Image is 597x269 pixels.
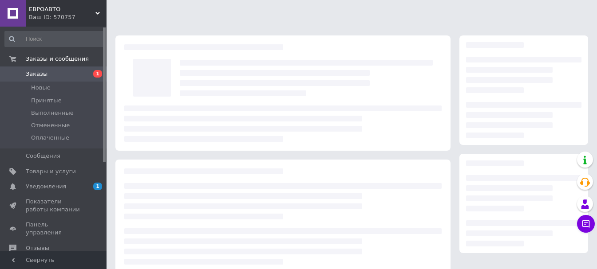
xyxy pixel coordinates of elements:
[26,55,89,63] span: Заказы и сообщения
[29,5,95,13] span: ЕВРОАВТО
[93,70,102,78] span: 1
[31,97,62,105] span: Принятые
[26,183,66,191] span: Уведомления
[29,13,107,21] div: Ваш ID: 570757
[31,84,51,92] span: Новые
[4,31,105,47] input: Поиск
[26,198,82,214] span: Показатели работы компании
[577,215,595,233] button: Чат с покупателем
[26,221,82,237] span: Панель управления
[26,244,49,252] span: Отзывы
[31,134,69,142] span: Оплаченные
[26,70,47,78] span: Заказы
[93,183,102,190] span: 1
[31,121,70,129] span: Отмененные
[26,152,60,160] span: Сообщения
[26,168,76,175] span: Товары и услуги
[31,109,74,117] span: Выполненные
